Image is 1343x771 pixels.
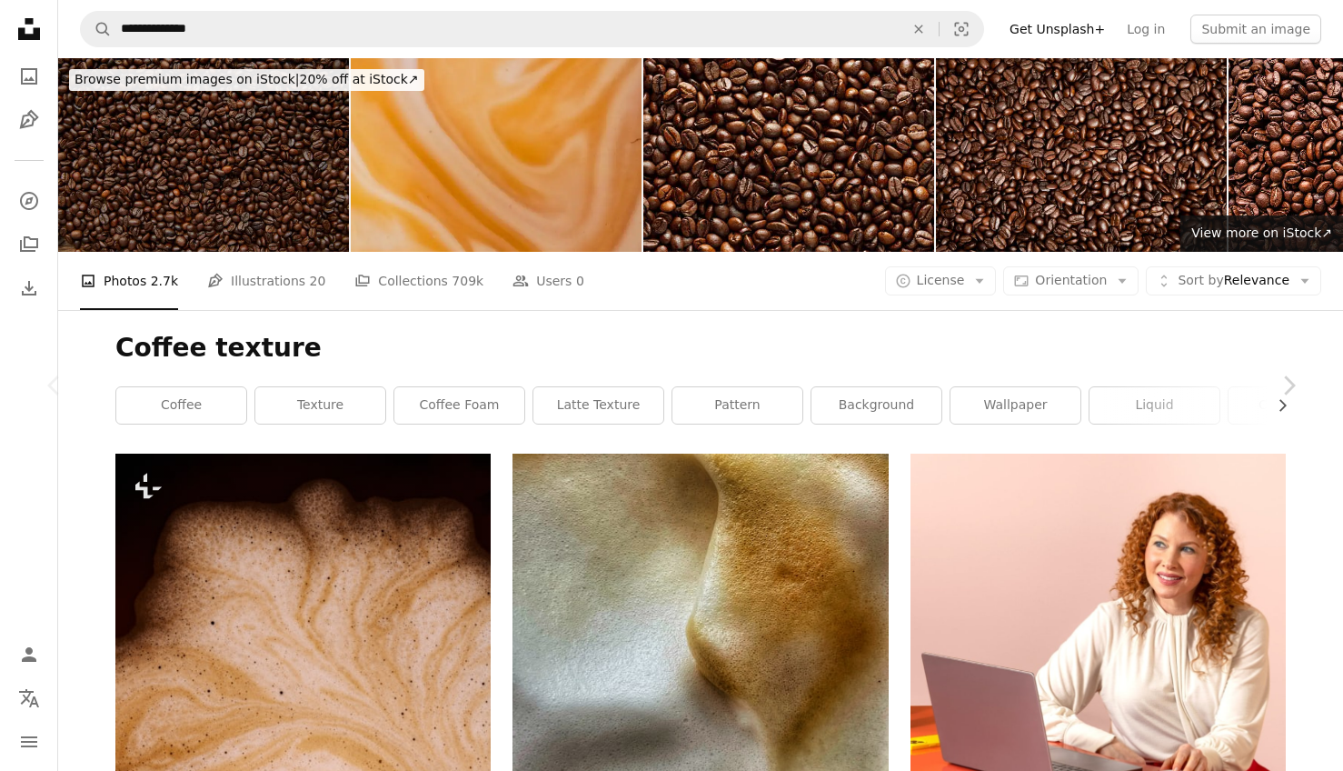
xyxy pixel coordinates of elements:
a: Illustrations [11,102,47,138]
a: Photos [11,58,47,95]
a: coffee foam [394,387,524,424]
span: 20% off at iStock ↗ [75,72,419,86]
a: Explore [11,183,47,219]
a: Collections [11,226,47,263]
a: liquid [1089,387,1219,424]
form: Find visuals sitewide [80,11,984,47]
span: View more on iStock ↗ [1191,225,1332,240]
a: background [811,387,941,424]
a: a close up of a yellow and white substance [512,626,888,643]
button: Menu [11,724,47,760]
span: Sort by [1178,273,1223,287]
button: Sort byRelevance [1146,266,1321,295]
span: License [917,273,965,287]
a: Illustrations 20 [207,252,325,310]
button: Clear [899,12,939,46]
span: 20 [310,271,326,291]
button: Orientation [1003,266,1139,295]
a: latte texture [533,387,663,424]
a: Users 0 [512,252,584,310]
span: Relevance [1178,272,1289,290]
a: coffee [116,387,246,424]
a: Get Unsplash+ [999,15,1116,44]
button: Language [11,680,47,716]
a: texture [255,387,385,424]
a: a close up of a coffee cup with a swirl pattern on it [115,727,491,744]
a: View more on iStock↗ [1180,215,1343,252]
span: 0 [576,271,584,291]
button: Visual search [940,12,983,46]
img: Coffee Beans XXXL - Vertical [643,58,934,252]
img: Coffee Beans [58,58,349,252]
span: Orientation [1035,273,1107,287]
a: Browse premium images on iStock|20% off at iStock↗ [58,58,435,102]
img: Coffee Beans Background [936,58,1227,252]
button: Search Unsplash [81,12,112,46]
a: Log in [1116,15,1176,44]
h1: Coffee texture [115,332,1286,365]
a: Next [1234,298,1343,473]
img: coffee and milk mixing abstract or marbled chocolate watercolor ink texture background [351,58,642,252]
a: Download History [11,270,47,306]
a: wallpaper [950,387,1080,424]
a: Collections 709k [354,252,483,310]
button: License [885,266,997,295]
button: Submit an image [1190,15,1321,44]
a: Log in / Sign up [11,636,47,673]
span: 709k [452,271,483,291]
a: pattern [672,387,802,424]
span: Browse premium images on iStock | [75,72,299,86]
